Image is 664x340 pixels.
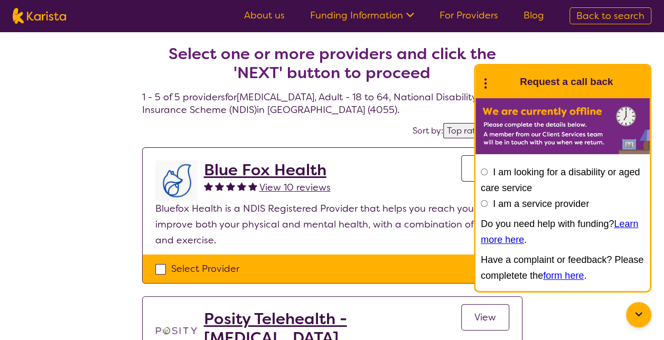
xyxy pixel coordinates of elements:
[155,160,198,201] img: lyehhyr6avbivpacwqcf.png
[237,182,246,191] img: fullstar
[520,74,613,90] h1: Request a call back
[155,201,509,248] p: Bluefox Health is a NDIS Registered Provider that helps you reach your goals, improve both your p...
[142,19,522,116] h4: 1 - 5 of 5 providers for [MEDICAL_DATA] , Adult - 18 to 64 , National Disability Insurance Scheme...
[259,181,331,194] span: View 10 reviews
[543,270,584,281] a: form here
[461,304,509,330] a: View
[461,155,509,182] a: View
[576,10,644,22] span: Back to search
[492,71,513,92] img: Karista
[439,9,498,22] a: For Providers
[493,199,589,209] label: I am a service provider
[569,7,651,24] a: Back to search
[248,182,257,191] img: fullstar
[259,180,331,195] a: View 10 reviews
[413,125,443,136] label: Sort by:
[310,9,414,22] a: Funding Information
[475,98,650,154] img: Karista offline chat form to request call back
[226,182,235,191] img: fullstar
[481,167,640,193] label: I am looking for a disability or aged care service
[481,252,644,284] p: Have a complaint or feedback? Please completete the .
[204,182,213,191] img: fullstar
[215,182,224,191] img: fullstar
[13,8,66,24] img: Karista logo
[204,160,331,180] a: Blue Fox Health
[474,311,496,324] span: View
[244,9,285,22] a: About us
[481,216,644,248] p: Do you need help with funding? .
[523,9,544,22] a: Blog
[155,44,510,82] h2: Select one or more providers and click the 'NEXT' button to proceed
